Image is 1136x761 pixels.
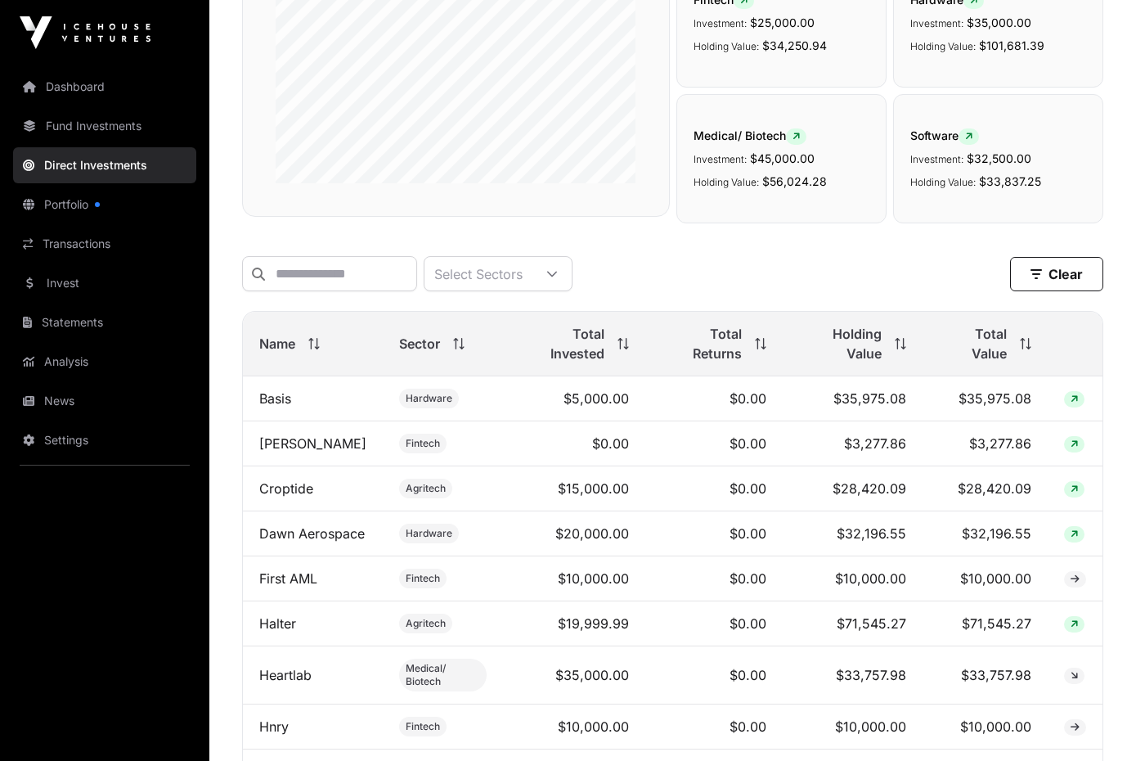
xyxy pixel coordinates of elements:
a: Dashboard [13,69,196,105]
td: $10,000.00 [783,556,923,601]
span: Total Invested [519,324,604,363]
a: Heartlab [259,667,312,683]
td: $0.00 [645,421,783,466]
span: Holding Value: [694,176,759,188]
td: $19,999.99 [503,601,645,646]
td: $35,975.08 [783,376,923,421]
td: $0.00 [645,466,783,511]
span: Holding Value: [910,40,976,52]
span: Fintech [406,437,440,450]
a: Croptide [259,480,313,497]
td: $33,757.98 [923,646,1048,705]
td: $20,000.00 [503,511,645,556]
a: Transactions [13,226,196,262]
td: $71,545.27 [783,601,923,646]
span: Investment: [910,153,963,165]
td: $0.00 [645,556,783,601]
a: Dawn Aerospace [259,525,365,542]
a: Invest [13,265,196,301]
td: $0.00 [645,705,783,750]
td: $3,277.86 [783,421,923,466]
td: $0.00 [645,646,783,705]
span: Agritech [406,617,446,630]
span: $35,000.00 [967,16,1031,29]
a: Halter [259,615,296,632]
span: Holding Value [799,324,882,363]
td: $10,000.00 [503,705,645,750]
span: Fintech [406,572,440,585]
td: $32,196.55 [923,511,1048,556]
span: Fintech [406,720,440,733]
span: Software [910,128,1086,145]
span: $32,500.00 [967,151,1031,165]
span: Investment: [694,153,747,165]
span: Total Returns [662,324,742,363]
td: $28,420.09 [783,466,923,511]
iframe: Chat Widget [1054,682,1136,761]
span: $45,000.00 [750,151,815,165]
span: Agritech [406,482,446,495]
td: $71,545.27 [923,601,1048,646]
td: $35,975.08 [923,376,1048,421]
td: $33,757.98 [783,646,923,705]
span: $101,681.39 [979,38,1044,52]
a: Statements [13,304,196,340]
td: $28,420.09 [923,466,1048,511]
span: Investment: [910,17,963,29]
span: $56,024.28 [762,174,827,188]
a: First AML [259,570,317,587]
a: Basis [259,390,291,407]
td: $15,000.00 [503,466,645,511]
span: Name [259,334,295,353]
span: Medical/ Biotech [406,662,480,688]
button: Clear [1010,257,1103,291]
span: Holding Value: [910,176,976,188]
td: $32,196.55 [783,511,923,556]
td: $3,277.86 [923,421,1048,466]
span: Holding Value: [694,40,759,52]
td: $0.00 [645,511,783,556]
td: $0.00 [503,421,645,466]
span: $25,000.00 [750,16,815,29]
span: $33,837.25 [979,174,1041,188]
td: $35,000.00 [503,646,645,705]
td: $0.00 [645,601,783,646]
div: Select Sectors [424,257,532,290]
span: Sector [399,334,440,353]
td: $10,000.00 [503,556,645,601]
a: Direct Investments [13,147,196,183]
a: Settings [13,422,196,458]
a: Fund Investments [13,108,196,144]
a: Analysis [13,344,196,380]
span: Total Value [939,324,1007,363]
td: $10,000.00 [923,556,1048,601]
span: Hardware [406,392,452,405]
td: $10,000.00 [923,705,1048,750]
span: Hardware [406,527,452,540]
a: Hnry [259,718,289,735]
span: $34,250.94 [762,38,827,52]
td: $5,000.00 [503,376,645,421]
span: Investment: [694,17,747,29]
a: [PERSON_NAME] [259,435,366,452]
span: Medical/ Biotech [694,128,869,145]
img: Icehouse Ventures Logo [20,16,150,49]
td: $0.00 [645,376,783,421]
a: Portfolio [13,187,196,223]
td: $10,000.00 [783,705,923,750]
a: News [13,383,196,419]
